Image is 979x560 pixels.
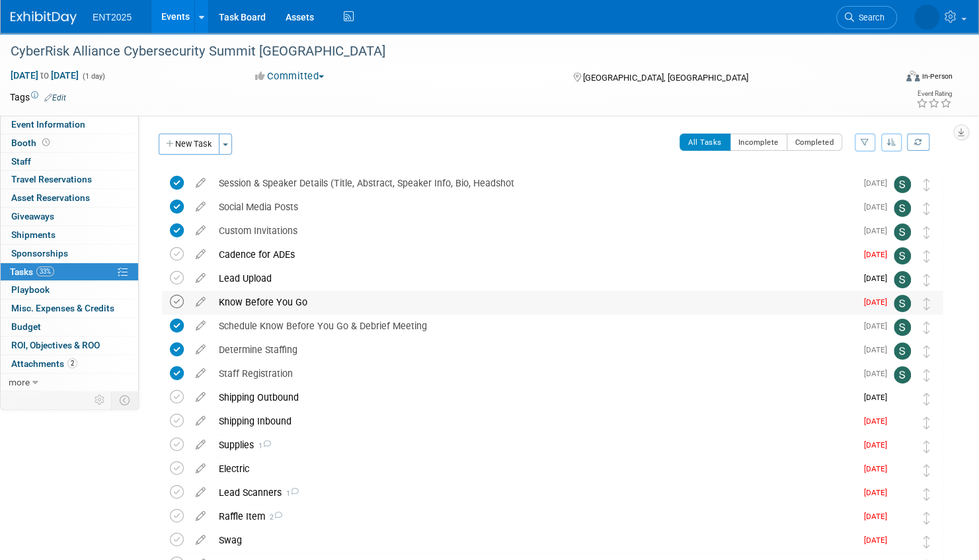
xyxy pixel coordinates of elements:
div: Custom Invitations [212,220,856,242]
span: [DATE] [864,536,894,545]
a: Booth [1,134,138,152]
a: edit [189,320,212,332]
div: Shipping Outbound [212,386,856,409]
div: Swag [212,529,856,551]
a: Tasks33% [1,263,138,281]
a: edit [189,510,212,522]
div: In-Person [921,71,953,81]
span: Booth [11,138,52,148]
a: edit [189,344,212,356]
span: [DATE] [864,202,894,212]
img: Format-Inperson.png [906,71,920,81]
span: Budget [11,321,41,332]
a: edit [189,415,212,427]
div: CyberRisk Alliance Cybersecurity Summit [GEOGRAPHIC_DATA] [6,40,873,63]
i: Move task [923,298,930,310]
span: 1 [282,489,299,498]
td: Personalize Event Tab Strip [89,391,112,409]
span: Asset Reservations [11,192,90,203]
button: Committed [251,69,329,83]
div: Schedule Know Before You Go & Debrief Meeting [212,315,856,337]
i: Move task [923,345,930,358]
span: to [38,70,51,81]
a: Staff [1,153,138,171]
a: Event Information [1,116,138,134]
a: Asset Reservations [1,189,138,207]
span: [DATE] [864,417,894,426]
img: Stephanie Silva [894,295,911,312]
span: [DATE] [864,250,894,259]
span: Sponsorships [11,248,68,259]
a: Travel Reservations [1,171,138,188]
div: Lead Scanners [212,481,856,504]
span: [DATE] [864,440,894,450]
i: Move task [923,321,930,334]
img: Stephanie Silva [894,176,911,193]
div: Know Before You Go [212,291,856,313]
span: [DATE] [864,274,894,283]
span: [DATE] [864,345,894,354]
span: more [9,377,30,387]
img: Stephanie Silva [894,366,911,383]
span: Misc. Expenses & Credits [11,303,114,313]
img: Rose Bodin [894,533,911,550]
span: [GEOGRAPHIC_DATA], [GEOGRAPHIC_DATA] [582,73,748,83]
a: edit [189,272,212,284]
img: Rose Bodin [894,485,911,502]
span: [DATE] [864,464,894,473]
span: [DATE] [864,512,894,521]
td: Tags [10,91,66,104]
button: Incomplete [730,134,787,151]
div: Event Format [812,69,953,89]
div: Supplies [212,434,856,456]
span: Playbook [11,284,50,295]
a: edit [189,463,212,475]
a: Edit [44,93,66,102]
i: Move task [923,536,930,548]
i: Move task [923,393,930,405]
a: Giveaways [1,208,138,225]
img: Stephanie Silva [894,271,911,288]
span: Shipments [11,229,56,240]
span: 33% [36,266,54,276]
span: Tasks [10,266,54,277]
a: Budget [1,318,138,336]
button: All Tasks [680,134,730,151]
img: Stephanie Silva [894,223,911,241]
a: edit [189,487,212,499]
i: Move task [923,464,930,477]
span: Attachments [11,358,77,369]
img: Rose Bodin [894,461,911,479]
i: Move task [923,202,930,215]
div: Event Rating [916,91,952,97]
a: edit [189,177,212,189]
div: Determine Staffing [212,339,856,361]
a: edit [189,225,212,237]
span: ENT2025 [93,12,132,22]
span: [DATE] [864,393,894,402]
span: Search [854,13,884,22]
i: Move task [923,417,930,429]
button: New Task [159,134,219,155]
span: [DATE] [864,321,894,331]
span: Booth not reserved yet [40,138,52,147]
span: [DATE] [864,179,894,188]
a: edit [189,439,212,451]
span: (1 day) [81,72,105,81]
button: Completed [787,134,843,151]
span: [DATE] [DATE] [10,69,79,81]
a: edit [189,534,212,546]
a: Misc. Expenses & Credits [1,300,138,317]
a: edit [189,391,212,403]
a: Playbook [1,281,138,299]
span: Staff [11,156,31,167]
span: 2 [67,358,77,368]
a: Refresh [907,134,929,151]
span: Giveaways [11,211,54,221]
a: Sponsorships [1,245,138,262]
i: Move task [923,250,930,262]
div: Lead Upload [212,267,856,290]
i: Move task [923,488,930,500]
span: 2 [265,513,282,522]
div: Session & Speaker Details (Title, Abstract, Speaker Info, Bio, Headshot [212,172,856,194]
